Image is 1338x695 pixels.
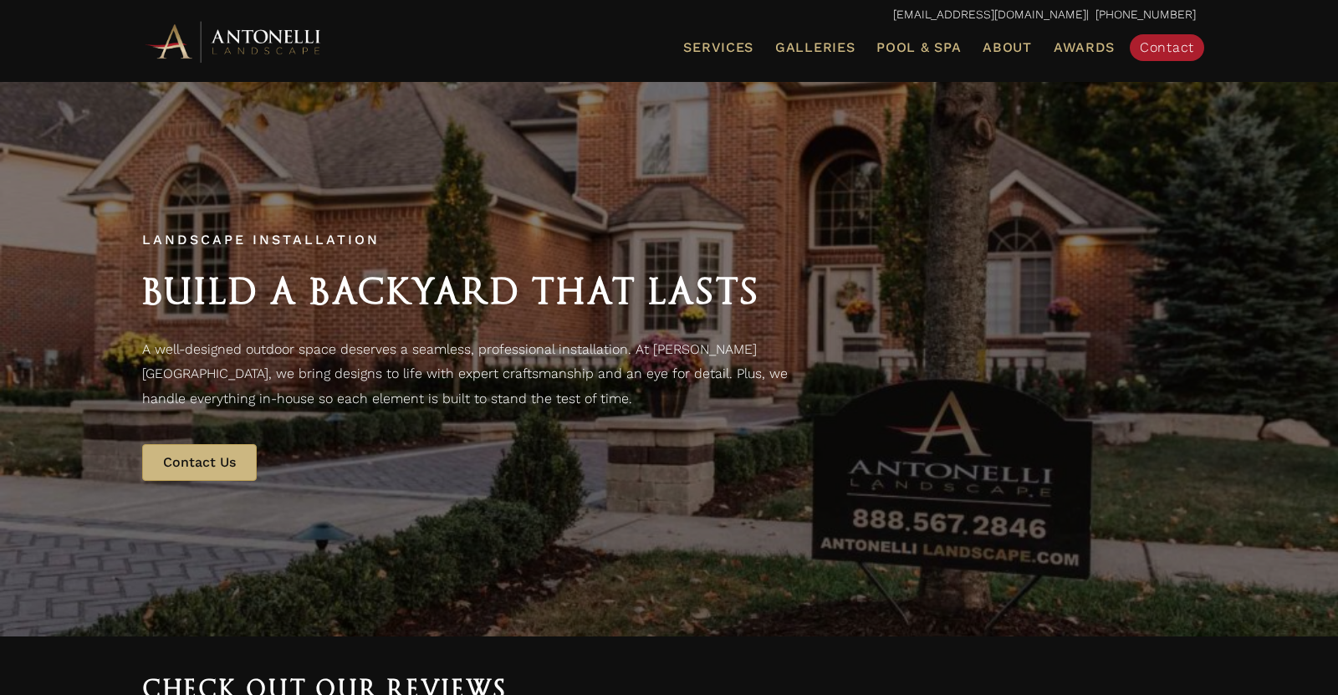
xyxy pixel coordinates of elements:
[142,232,380,248] span: Landscape Installation
[1140,39,1194,55] span: Contact
[1130,34,1204,61] a: Contact
[683,41,753,54] span: Services
[1047,37,1121,59] a: Awards
[976,37,1039,59] a: About
[876,39,961,55] span: Pool & Spa
[775,39,855,55] span: Galleries
[142,337,794,411] p: A well-designed outdoor space deserves a seamless, professional installation. At [PERSON_NAME][GE...
[983,41,1032,54] span: About
[142,4,1196,26] p: | [PHONE_NUMBER]
[163,454,236,470] span: Contact Us
[677,37,760,59] a: Services
[870,37,968,59] a: Pool & Spa
[893,8,1086,21] a: [EMAIL_ADDRESS][DOMAIN_NAME]
[142,444,257,481] a: Contact Us
[142,18,326,64] img: Antonelli Horizontal Logo
[1054,39,1115,55] span: Awards
[142,270,760,312] span: Build a Backyard That Lasts
[769,37,861,59] a: Galleries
